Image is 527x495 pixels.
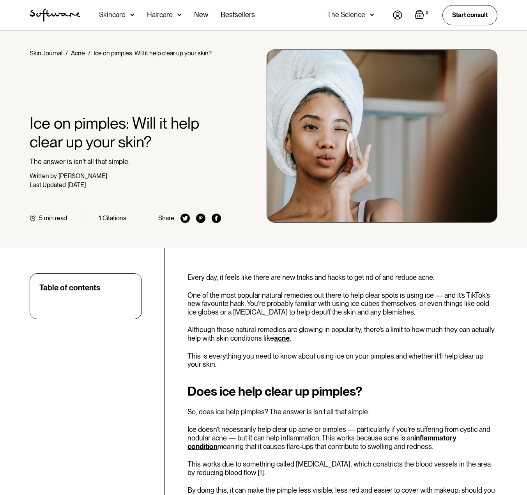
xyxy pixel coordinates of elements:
div: Ice on pimples: Will it help clear up your skin? [94,49,212,57]
img: arrow down [177,11,182,19]
p: So, does ice help pimples? The answer is isn't all that simple. [187,408,497,416]
p: Although these natural remedies are glowing in popularity, there’s a limit to how much they can a... [187,325,497,342]
img: twitter icon [180,214,190,223]
p: The answer is isn't all that simple. [30,157,221,166]
div: Table of contents [39,283,100,292]
div: Haircare [147,11,173,19]
div: min read [44,214,67,222]
div: Written by [30,172,57,180]
img: Software Logo [30,9,80,22]
div: Share [158,214,174,222]
img: facebook icon [212,214,221,223]
p: Ice doesn’t necessarily help clear up acne or pimples — particularly if you’re suffering from cys... [187,425,497,451]
div: 5 [39,214,42,222]
a: acne [274,334,290,342]
div: 0 [424,10,430,17]
div: [DATE] [67,181,86,189]
a: Open empty cart [415,10,430,21]
div: The Science [327,11,365,19]
a: inflammatory condition [187,434,456,451]
div: Skincare [99,11,126,19]
p: This is everything you need to know about using ice on your pimples and whether it’ll help clear ... [187,352,497,369]
p: This works due to something called [MEDICAL_DATA], which constricts the blood vessels in the area... [187,460,497,477]
div: Last Updated [30,181,66,189]
div: / [65,49,68,57]
h1: Ice on pimples: Will it help clear up your skin? [30,114,221,151]
a: Acne [71,49,85,57]
p: Every day, it feels like there are new tricks and hacks to get rid of and reduce acne. [187,273,497,282]
img: pinterest icon [196,214,205,223]
img: arrow down [130,11,134,19]
img: arrow down [370,11,374,19]
div: [PERSON_NAME] [58,172,107,180]
p: One of the most popular natural remedies out there to help clear spots is using ice — and it’s Ti... [187,291,497,316]
a: Start consult [442,5,497,25]
div: Citations [103,214,126,222]
a: Skin Journal [30,49,62,57]
div: / [88,49,90,57]
h2: Does ice help clear up pimples? [187,384,497,398]
div: 1 [99,214,101,222]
